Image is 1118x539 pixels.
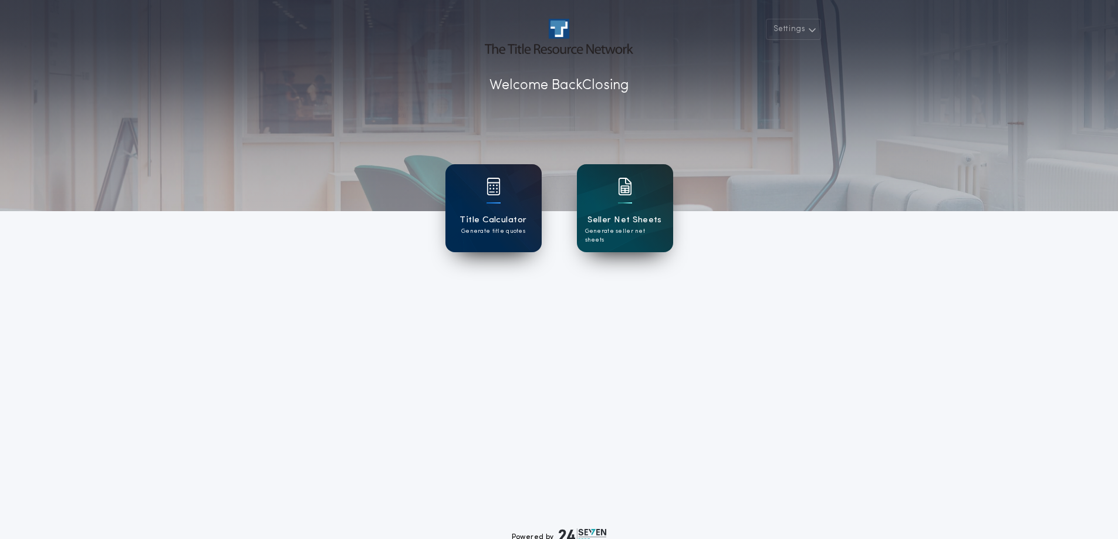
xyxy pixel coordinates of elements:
p: Generate seller net sheets [585,227,665,245]
p: Welcome Back Closing [489,75,629,96]
img: account-logo [485,19,633,54]
img: card icon [618,178,632,195]
img: card icon [487,178,501,195]
h1: Seller Net Sheets [587,213,662,227]
a: card iconTitle CalculatorGenerate title quotes [445,164,542,252]
p: Generate title quotes [461,227,525,236]
h1: Title Calculator [460,213,526,227]
button: Settings [766,19,821,40]
a: card iconSeller Net SheetsGenerate seller net sheets [577,164,673,252]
